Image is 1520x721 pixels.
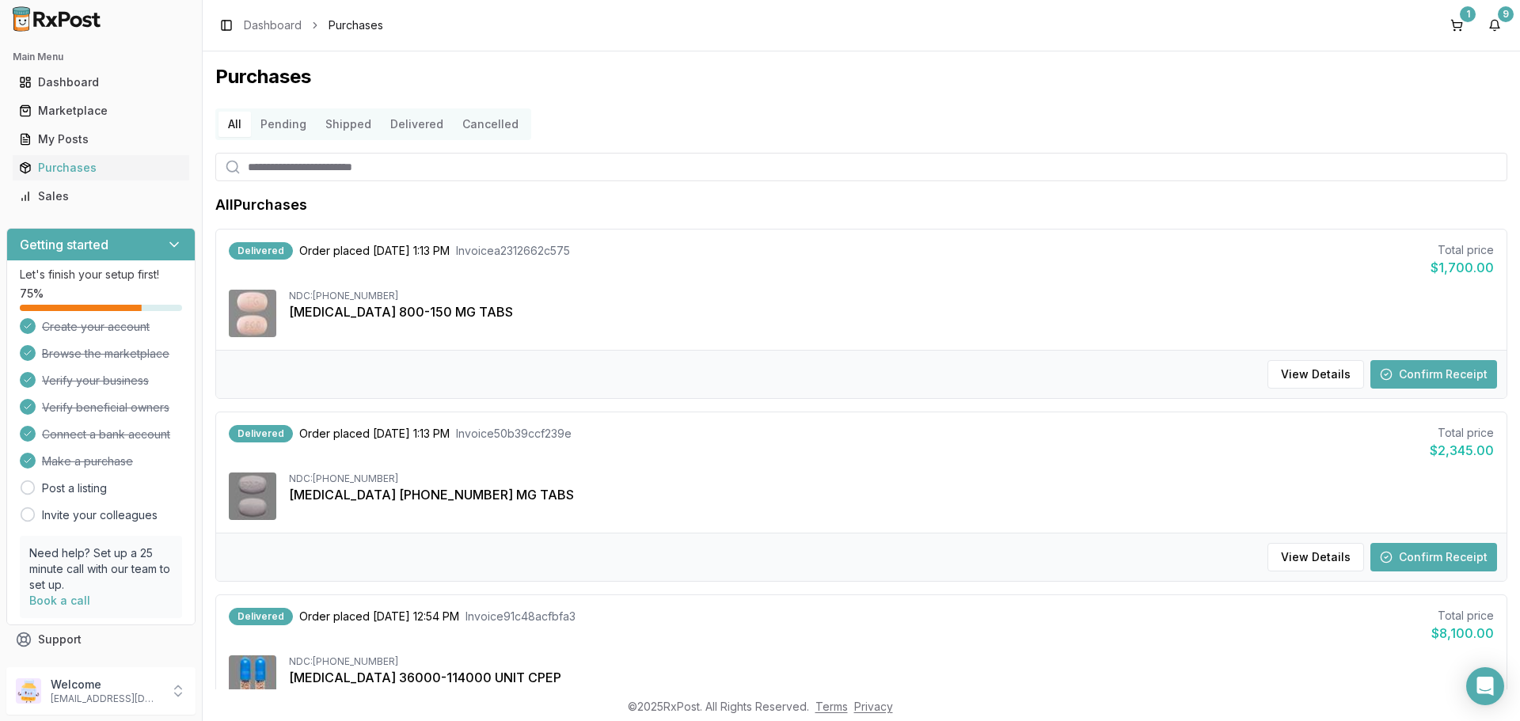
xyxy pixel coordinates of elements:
[1267,543,1364,571] button: View Details
[42,453,133,469] span: Make a purchase
[38,660,92,676] span: Feedback
[19,103,183,119] div: Marketplace
[289,472,1494,485] div: NDC: [PHONE_NUMBER]
[218,112,251,137] button: All
[316,112,381,137] button: Shipped
[229,608,293,625] div: Delivered
[13,182,189,211] a: Sales
[1444,13,1469,38] button: 1
[456,426,572,442] span: Invoice 50b39ccf239e
[1498,6,1514,22] div: 9
[6,625,196,654] button: Support
[289,687,413,715] button: Show8more items
[1431,258,1494,277] div: $1,700.00
[13,97,189,125] a: Marketplace
[299,243,450,259] span: Order placed [DATE] 1:13 PM
[289,302,1494,321] div: [MEDICAL_DATA] 800-150 MG TABS
[456,243,570,259] span: Invoice a2312662c575
[13,125,189,154] a: My Posts
[299,609,459,624] span: Order placed [DATE] 12:54 PM
[229,472,276,520] img: Triumeq 600-50-300 MG TABS
[815,700,848,713] a: Terms
[1430,441,1494,460] div: $2,345.00
[29,545,173,593] p: Need help? Set up a 25 minute call with our team to set up.
[289,668,1494,687] div: [MEDICAL_DATA] 36000-114000 UNIT CPEP
[1431,608,1494,624] div: Total price
[6,654,196,682] button: Feedback
[229,655,276,703] img: Creon 36000-114000 UNIT CPEP
[6,127,196,152] button: My Posts
[6,70,196,95] button: Dashboard
[20,235,108,254] h3: Getting started
[6,155,196,180] button: Purchases
[6,6,108,32] img: RxPost Logo
[215,194,307,216] h1: All Purchases
[465,609,576,624] span: Invoice 91c48acfbfa3
[244,17,302,33] a: Dashboard
[20,286,44,302] span: 75 %
[1267,360,1364,389] button: View Details
[244,17,383,33] nav: breadcrumb
[13,154,189,182] a: Purchases
[854,700,893,713] a: Privacy
[19,160,183,176] div: Purchases
[51,693,161,705] p: [EMAIL_ADDRESS][DOMAIN_NAME]
[229,242,293,260] div: Delivered
[1370,360,1497,389] button: Confirm Receipt
[6,98,196,123] button: Marketplace
[42,480,107,496] a: Post a listing
[13,68,189,97] a: Dashboard
[42,319,150,335] span: Create your account
[229,290,276,337] img: Prezcobix 800-150 MG TABS
[329,17,383,33] span: Purchases
[29,594,90,607] a: Book a call
[19,74,183,90] div: Dashboard
[453,112,528,137] button: Cancelled
[289,290,1494,302] div: NDC: [PHONE_NUMBER]
[1430,425,1494,441] div: Total price
[1460,6,1476,22] div: 1
[42,427,170,442] span: Connect a bank account
[42,400,169,416] span: Verify beneficial owners
[1370,543,1497,571] button: Confirm Receipt
[289,655,1494,668] div: NDC: [PHONE_NUMBER]
[42,373,149,389] span: Verify your business
[1466,667,1504,705] div: Open Intercom Messenger
[6,184,196,209] button: Sales
[20,267,182,283] p: Let's finish your setup first!
[16,678,41,704] img: User avatar
[381,112,453,137] button: Delivered
[215,64,1507,89] h1: Purchases
[42,507,158,523] a: Invite your colleagues
[13,51,189,63] h2: Main Menu
[289,485,1494,504] div: [MEDICAL_DATA] [PHONE_NUMBER] MG TABS
[229,425,293,442] div: Delivered
[1431,242,1494,258] div: Total price
[299,426,450,442] span: Order placed [DATE] 1:13 PM
[251,112,316,137] button: Pending
[1431,624,1494,643] div: $8,100.00
[19,188,183,204] div: Sales
[51,677,161,693] p: Welcome
[1482,13,1507,38] button: 9
[42,346,169,362] span: Browse the marketplace
[19,131,183,147] div: My Posts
